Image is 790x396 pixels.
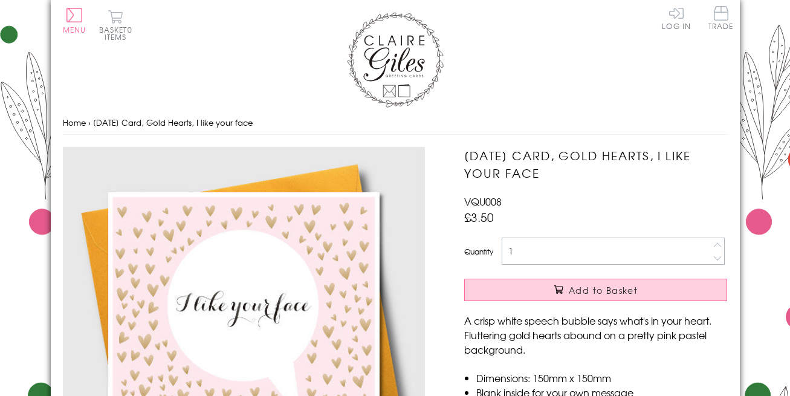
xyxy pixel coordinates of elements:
li: Dimensions: 150mm x 150mm [476,371,727,385]
button: Add to Basket [464,279,727,301]
span: Trade [708,6,734,30]
span: › [88,117,91,128]
span: £3.50 [464,209,494,226]
span: [DATE] Card, Gold Hearts, I like your face [93,117,253,128]
span: 0 items [105,24,132,42]
button: Menu [63,8,86,33]
a: Log In [662,6,691,30]
label: Quantity [464,246,493,257]
img: Claire Giles Greetings Cards [347,12,444,108]
p: A crisp white speech bubble says what's in your heart. Fluttering gold hearts abound on a pretty ... [464,313,727,357]
h1: [DATE] Card, Gold Hearts, I like your face [464,147,727,182]
a: Home [63,117,86,128]
nav: breadcrumbs [63,111,728,135]
button: Basket0 items [99,10,132,41]
a: Trade [708,6,734,32]
span: Add to Basket [569,284,638,296]
span: VQU008 [464,194,502,209]
span: Menu [63,24,86,35]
